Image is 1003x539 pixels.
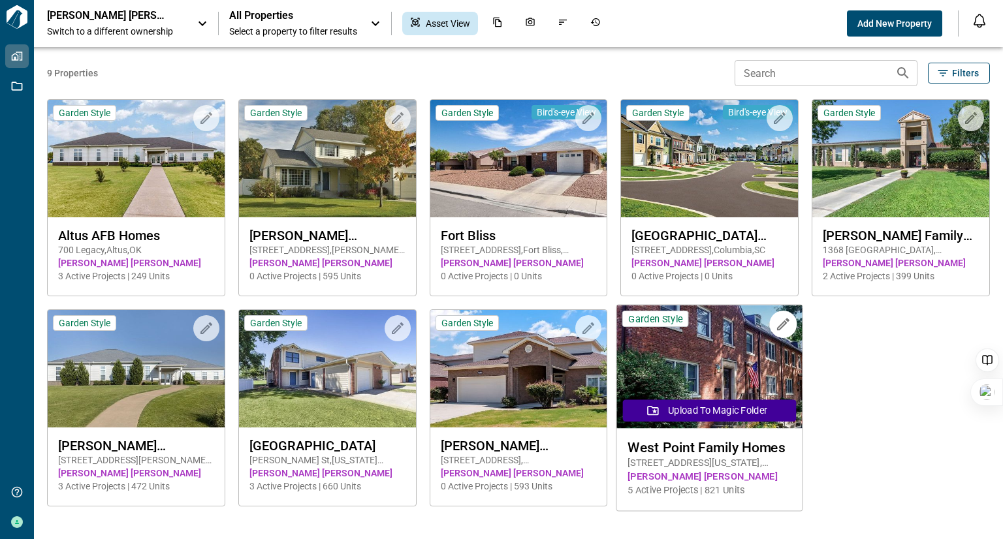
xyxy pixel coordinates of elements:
div: Issues & Info [550,12,576,35]
span: 2 Active Projects | 399 Units [823,269,979,283]
div: Photos [517,12,543,35]
span: [STREET_ADDRESS] , [GEOGRAPHIC_DATA] , FL [441,454,597,467]
span: [STREET_ADDRESS] , Columbia , SC [631,243,788,256]
span: 3 Active Projects | 472 Units [58,480,214,493]
img: property-asset [621,100,798,217]
img: property-asset [48,310,225,427]
span: 0 Active Projects | 595 Units [249,269,406,283]
span: [PERSON_NAME] [PERSON_NAME] [823,256,979,269]
div: Documents [485,12,511,35]
span: Garden Style [441,107,493,119]
span: Garden Style [250,317,302,329]
span: West Point Family Homes [628,439,791,455]
span: [STREET_ADDRESS] , Fort Bliss , [GEOGRAPHIC_DATA] [441,243,597,256]
span: [PERSON_NAME][GEOGRAPHIC_DATA] [249,228,406,243]
span: Garden Style [250,107,302,119]
span: Garden Style [441,317,493,329]
img: property-asset [239,100,416,217]
span: Bird's-eye View [728,106,788,118]
button: Open notification feed [969,10,990,31]
span: [PERSON_NAME] [PERSON_NAME] [628,470,791,484]
span: [STREET_ADDRESS] , [PERSON_NAME][GEOGRAPHIC_DATA] , WA [249,243,406,256]
img: property-asset [239,310,416,427]
span: 700 Legacy , Altus , OK [58,243,214,256]
span: 3 Active Projects | 660 Units [249,480,406,493]
span: [PERSON_NAME][GEOGRAPHIC_DATA] Homes [58,438,214,454]
span: 0 Active Projects | 0 Units [631,269,788,283]
span: [PERSON_NAME] [PERSON_NAME] [249,256,406,269]
span: Fort Bliss [441,228,597,243]
span: [PERSON_NAME] St , [US_STATE][GEOGRAPHIC_DATA] , OK [249,454,406,467]
span: 5 Active Projects | 821 Units [628,484,791,497]
span: Garden Style [823,107,875,119]
button: Filters [928,63,990,84]
img: property-asset [430,310,607,427]
span: [PERSON_NAME] [PERSON_NAME] [249,467,406,480]
span: [PERSON_NAME] [PERSON_NAME] [58,256,214,269]
p: [PERSON_NAME] [PERSON_NAME] [47,9,165,22]
img: property-asset [48,100,225,217]
span: [PERSON_NAME] [PERSON_NAME] [631,256,788,269]
span: Garden Style [59,107,110,119]
span: [PERSON_NAME][GEOGRAPHIC_DATA] [441,438,597,454]
span: Filters [952,67,979,80]
span: 0 Active Projects | 593 Units [441,480,597,493]
span: [GEOGRAPHIC_DATA] [249,438,406,454]
span: 0 Active Projects | 0 Units [441,269,597,283]
span: [PERSON_NAME] [PERSON_NAME] [441,467,597,480]
span: Garden Style [59,317,110,329]
span: Garden Style [632,107,684,119]
span: 3 Active Projects | 249 Units [58,269,214,283]
img: property-asset [812,100,989,217]
span: Asset View [426,17,470,30]
button: Upload to Magic Folder [623,399,796,422]
span: Select a property to filter results [229,25,357,38]
span: Garden Style [628,313,682,325]
div: Asset View [402,12,478,35]
span: Bird's-eye View [537,106,596,118]
span: Switch to a different ownership [47,25,184,38]
span: 9 Properties [47,67,729,80]
button: Add New Property [847,10,942,37]
button: Search properties [890,60,916,86]
span: All Properties [229,9,357,22]
span: [PERSON_NAME] [PERSON_NAME] [441,256,597,269]
span: [STREET_ADDRESS][US_STATE] , [GEOGRAPHIC_DATA] , NY [628,456,791,470]
span: [PERSON_NAME] [PERSON_NAME] [58,467,214,480]
span: 1368 [GEOGRAPHIC_DATA] , [GEOGRAPHIC_DATA] , AZ [823,243,979,256]
img: property-asset [430,100,607,217]
span: Add New Property [857,17,932,30]
span: Altus AFB Homes [58,228,214,243]
div: Job History [582,12,609,35]
img: property-asset [617,305,803,429]
span: [PERSON_NAME] Family Homes [823,228,979,243]
span: [STREET_ADDRESS][PERSON_NAME] , [PERSON_NAME][GEOGRAPHIC_DATA] , [GEOGRAPHIC_DATA] [58,454,214,467]
span: [GEOGRAPHIC_DATA][PERSON_NAME] [631,228,788,243]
